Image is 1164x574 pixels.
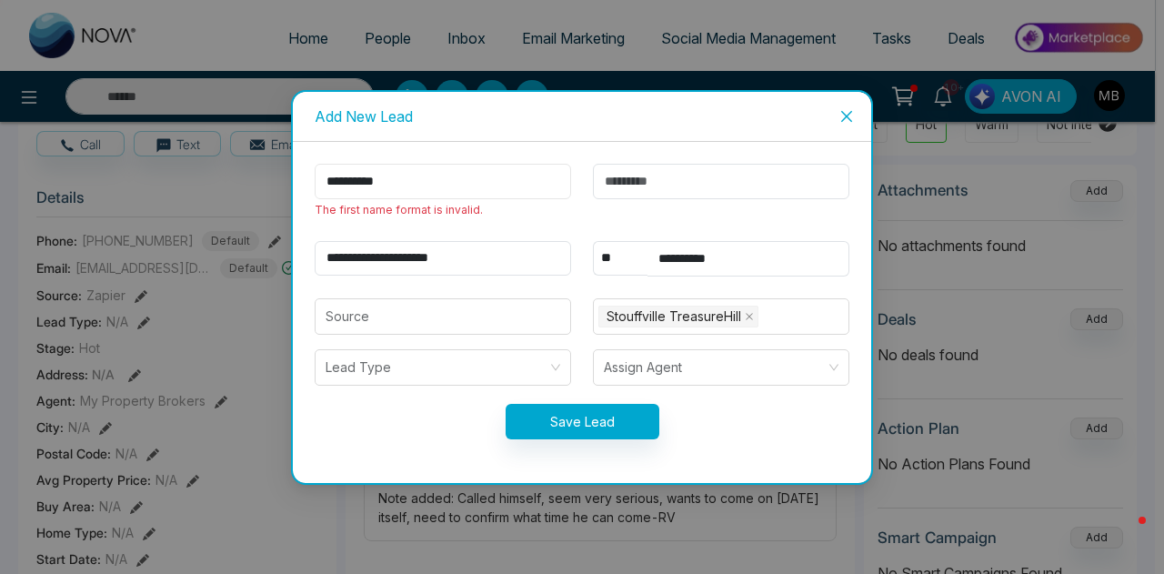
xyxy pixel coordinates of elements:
iframe: Intercom live chat [1102,512,1146,556]
span: close [839,109,854,124]
button: Save Lead [506,404,659,439]
div: Add New Lead [315,106,849,126]
span: Stouffville TreasureHill [607,307,741,327]
button: Close [822,92,871,141]
span: Stouffville TreasureHill [598,306,758,327]
span: close [745,312,754,321]
span: The first name format is invalid. [315,203,483,217]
